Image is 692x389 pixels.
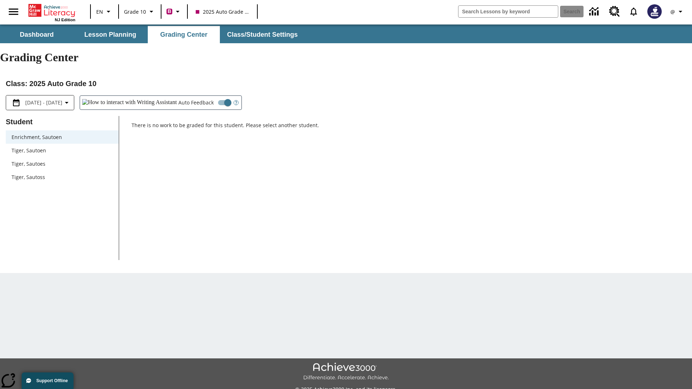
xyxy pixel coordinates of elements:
button: Select the date range menu item [9,98,71,107]
img: How to interact with Writing Assistant [82,99,177,106]
span: B [168,7,171,16]
p: There is no work to be graded for this student. Please select another student. [132,122,686,135]
span: Enrichment, Sautoen [12,133,113,141]
button: Lesson Planning [74,26,146,43]
div: Tiger, Sautoss [6,170,119,184]
span: Tiger, Sautoss [12,173,113,181]
span: NJ Edition [55,18,75,22]
span: @ [670,8,675,15]
a: Resource Center, Will open in new tab [605,2,624,21]
img: Avatar [647,4,662,19]
button: Open Help for Writing Assistant [231,96,241,109]
span: 2025 Auto Grade 10 [196,8,249,15]
button: Open side menu [3,1,24,22]
div: Enrichment, Sautoen [6,130,119,144]
p: Student [6,116,119,128]
button: Grading Center [148,26,220,43]
svg: Collapse Date Range Filter [62,98,71,107]
input: search field [458,6,558,17]
span: Tiger, Sautoen [12,147,113,154]
span: Support Offline [36,378,68,383]
button: Select a new avatar [643,2,666,21]
div: Tiger, Sautoen [6,144,119,157]
div: Tiger, Sautoes [6,157,119,170]
button: Support Offline [22,372,74,389]
a: Notifications [624,2,643,21]
img: Achieve3000 Differentiate Accelerate Achieve [303,363,389,381]
span: [DATE] - [DATE] [25,99,62,106]
button: Profile/Settings [666,5,689,18]
a: Data Center [585,2,605,22]
button: Language: EN, Select a language [93,5,116,18]
a: Home [28,3,75,18]
h2: Class : 2025 Auto Grade 10 [6,78,686,89]
span: Auto Feedback [178,99,214,106]
button: Grade: Grade 10, Select a grade [121,5,159,18]
div: Home [28,3,75,22]
button: Class/Student Settings [221,26,303,43]
button: Boost Class color is violet red. Change class color [164,5,185,18]
button: Dashboard [1,26,73,43]
span: Tiger, Sautoes [12,160,113,167]
span: EN [96,8,103,15]
span: Grade 10 [124,8,146,15]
